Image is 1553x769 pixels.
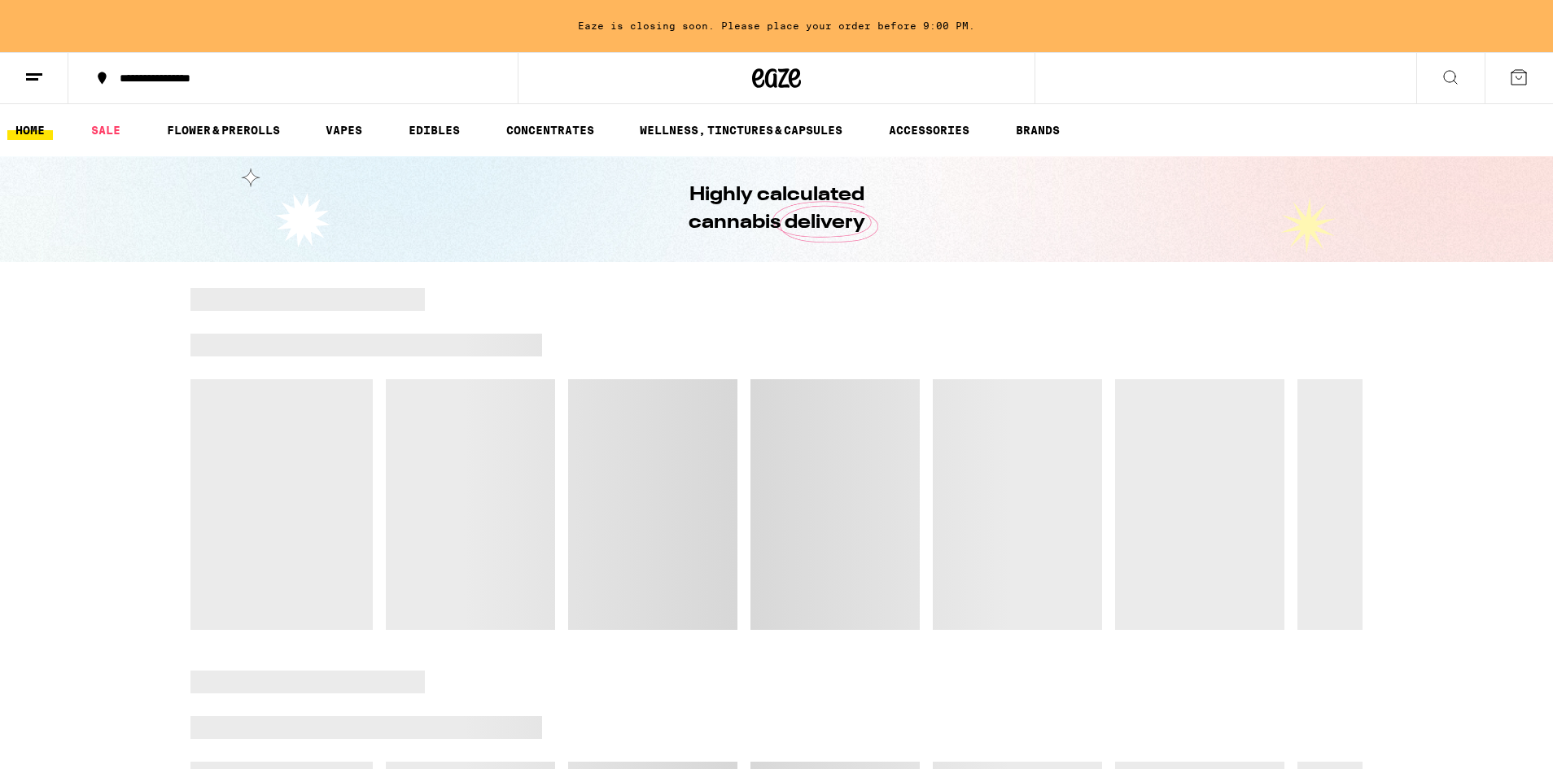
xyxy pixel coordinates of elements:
[159,120,288,140] a: FLOWER & PREROLLS
[642,181,911,237] h1: Highly calculated cannabis delivery
[1008,120,1068,140] a: BRANDS
[400,120,468,140] a: EDIBLES
[7,120,53,140] a: HOME
[83,120,129,140] a: SALE
[632,120,851,140] a: WELLNESS, TINCTURES & CAPSULES
[498,120,602,140] a: CONCENTRATES
[317,120,370,140] a: VAPES
[881,120,978,140] a: ACCESSORIES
